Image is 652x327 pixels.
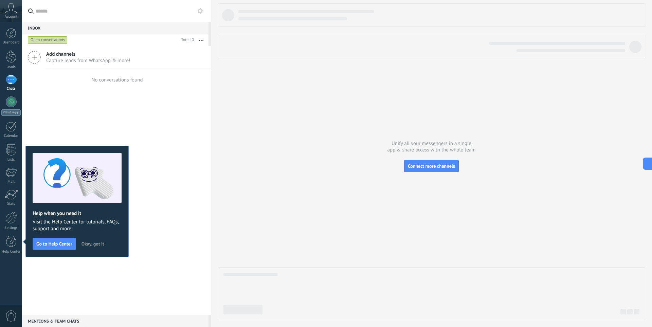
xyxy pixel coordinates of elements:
div: Open conversations [28,36,68,44]
button: Connect more channels [404,160,459,172]
div: Inbox [22,22,209,34]
div: Lists [1,158,21,162]
div: Total: 0 [179,37,194,43]
span: Capture leads from WhatsApp & more! [46,57,130,64]
span: Add channels [46,51,130,57]
div: Leads [1,65,21,69]
button: Go to Help Center [33,238,76,250]
div: Mentions & Team chats [22,315,209,327]
h2: Help when you need it [33,210,122,217]
span: Okay, got it [81,241,104,246]
div: Stats [1,202,21,206]
div: Settings [1,226,21,230]
span: Visit the Help Center for tutorials, FAQs, support and more. [33,219,122,232]
div: Chats [1,87,21,91]
div: No conversations found [91,77,143,83]
div: Help Center [1,250,21,254]
div: Calendar [1,134,21,138]
div: WhatsApp [1,109,21,116]
div: Mail [1,180,21,184]
span: Go to Help Center [36,241,72,246]
button: Okay, got it [78,239,107,249]
span: Connect more channels [408,163,455,169]
div: Dashboard [1,40,21,45]
span: Account [5,15,17,19]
